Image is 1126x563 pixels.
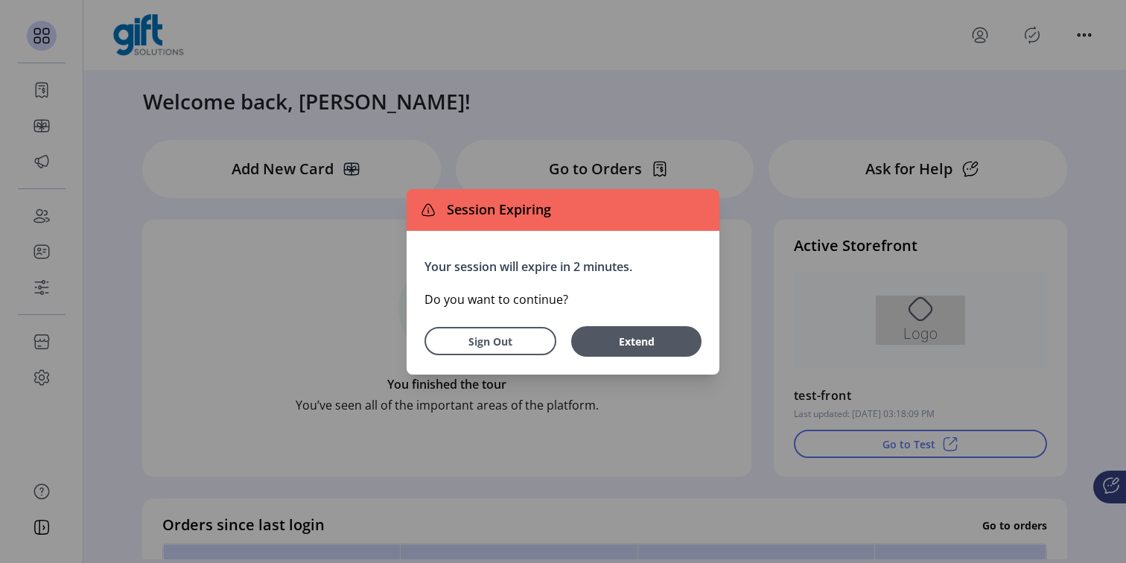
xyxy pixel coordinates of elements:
[441,200,551,220] span: Session Expiring
[571,326,702,357] button: Extend
[579,334,694,349] span: Extend
[424,327,556,355] button: Sign Out
[424,258,702,276] p: Your session will expire in 2 minutes.
[424,290,702,308] p: Do you want to continue?
[444,334,537,349] span: Sign Out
